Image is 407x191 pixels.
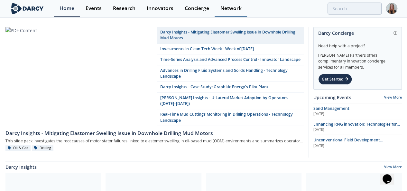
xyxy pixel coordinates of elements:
[157,109,304,126] a: Real-Time Mud Cuttings Monitoring in Drilling Operations - Technology Landscape
[5,137,304,145] div: This slide pack investigates the root causes of motor stator failures linked to elastomer swellin...
[157,54,304,65] a: Time-Series Analysis and Advanced Process Control - Innovator Landscape
[313,137,402,148] a: Unconventional Field Development Optimization through Geochemical Fingerprinting Technology [DATE]
[86,6,102,11] div: Events
[384,165,402,170] a: View More
[185,6,209,11] div: Concierge
[5,145,31,151] div: Oil & Gas
[220,6,242,11] div: Network
[313,106,349,111] span: Sand Management
[318,49,397,70] div: [PERSON_NAME] Partners offers complimentary innovation concierge services for all members.
[157,44,304,54] a: Investments in Clean Tech Week - Week of [DATE]
[313,143,402,148] div: [DATE]
[157,82,304,92] a: Darcy Insights - Case Study: Graphitic Energy's Pilot Plant
[313,121,402,132] a: Enhancing RNG innovation: Technologies for Sustainable Energy [DATE]
[157,93,304,110] a: [PERSON_NAME] Insights - U-Lateral Market Adoption by Operators ([DATE]–[DATE])
[157,27,304,44] a: Darcy Insights - Mitigating Elastomer Swelling Issue in Downhole Drilling Mud Motors
[5,126,304,137] a: Darcy Insights - Mitigating Elastomer Swelling Issue in Downhole Drilling Mud Motors
[113,6,135,11] div: Research
[328,3,382,14] input: Advanced Search
[147,6,173,11] div: Innovators
[318,27,397,39] div: Darcy Concierge
[313,94,351,101] a: Upcoming Events
[60,6,74,11] div: Home
[318,74,352,85] div: Get Started
[380,165,401,185] iframe: chat widget
[386,3,397,14] img: Profile
[384,95,402,100] a: View More
[5,164,37,170] a: Darcy Insights
[313,111,402,117] div: [DATE]
[10,3,45,14] img: logo-wide.svg
[313,106,402,117] a: Sand Management [DATE]
[318,39,397,49] div: Need help with a project?
[313,137,383,155] span: Unconventional Field Development Optimization through Geochemical Fingerprinting Technology
[313,121,400,133] span: Enhancing RNG innovation: Technologies for Sustainable Energy
[32,145,54,151] div: Drilling
[5,129,304,137] div: Darcy Insights - Mitigating Elastomer Swelling Issue in Downhole Drilling Mud Motors
[157,65,304,82] a: Advances in Drilling Fluid Systems and Solids Handling - Technology Landscape
[313,127,402,132] div: [DATE]
[393,31,397,35] img: information.svg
